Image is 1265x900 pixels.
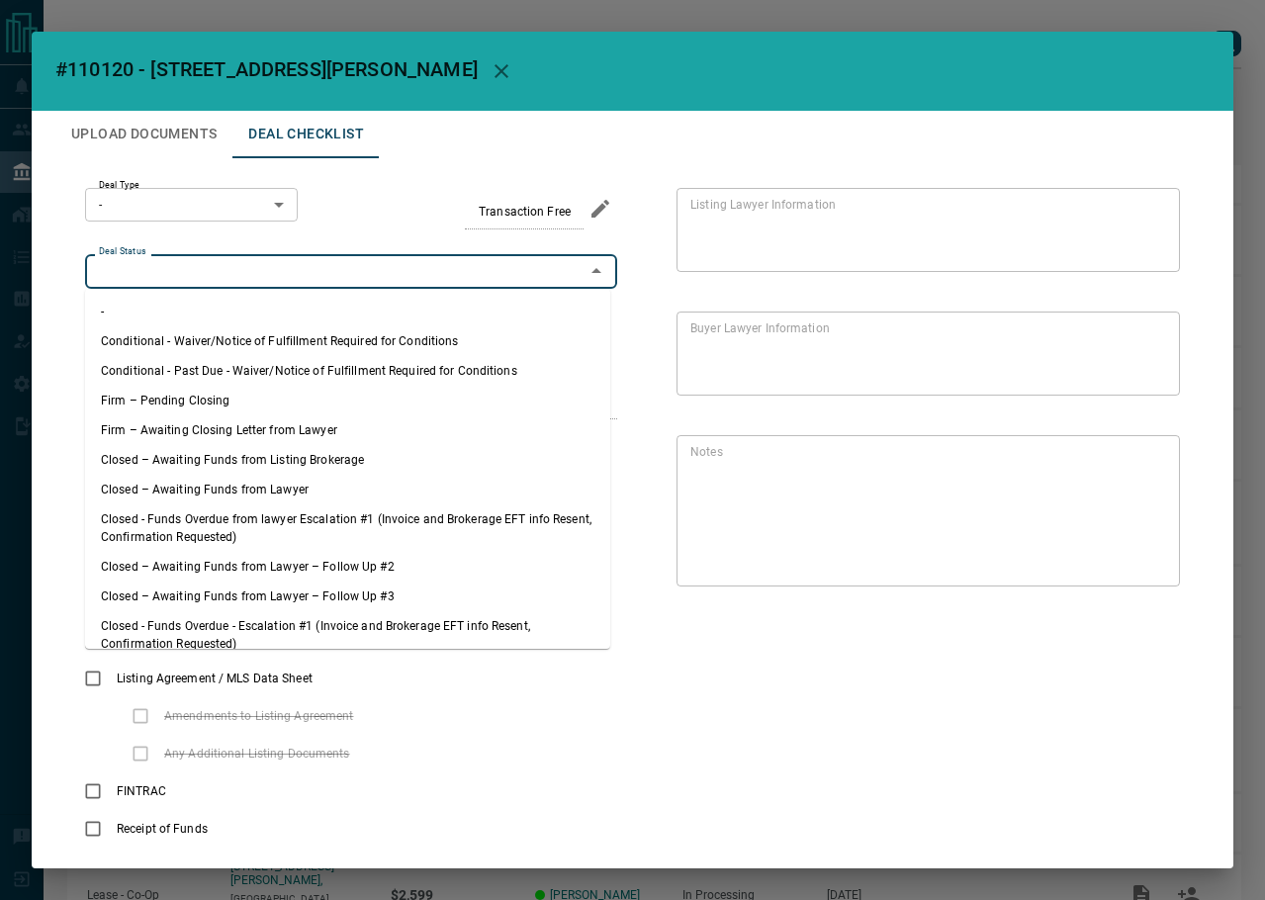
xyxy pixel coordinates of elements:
li: Conditional - Waiver/Notice of Fulfillment Required for Conditions [85,326,610,356]
span: Receipt of Funds [112,820,213,838]
div: - [85,188,298,222]
label: Deal Type [99,179,139,192]
textarea: text field [690,444,1158,579]
li: Closed - Funds Overdue - Escalation #1 (Invoice and Brokerage EFT info Resent, Confirmation Reque... [85,611,610,659]
span: #110120 - [STREET_ADDRESS][PERSON_NAME] [55,57,478,81]
button: Close [583,257,610,285]
li: Closed – Awaiting Funds from Lawyer [85,475,610,504]
li: Closed – Awaiting Funds from Lawyer – Follow Up #3 [85,582,610,611]
li: - [85,297,610,326]
li: Closed - Funds Overdue from lawyer Escalation #1 (Invoice and Brokerage EFT info Resent, Confirma... [85,504,610,552]
button: edit [584,192,617,225]
button: Deal Checklist [232,111,380,158]
span: FINTRAC [112,782,171,800]
li: Closed – Awaiting Funds from Lawyer – Follow Up #2 [85,552,610,582]
li: Closed – Awaiting Funds from Listing Brokerage [85,445,610,475]
li: Conditional - Past Due - Waiver/Notice of Fulfillment Required for Conditions [85,356,610,386]
textarea: text field [690,197,1158,264]
li: Firm – Pending Closing [85,386,610,415]
span: Amendments to Listing Agreement [159,707,359,725]
span: Any Additional Listing Documents [159,745,355,763]
span: Listing Agreement / MLS Data Sheet [112,670,317,687]
textarea: text field [690,320,1158,388]
label: Deal Status [99,245,145,258]
button: Upload Documents [55,111,232,158]
li: Firm – Awaiting Closing Letter from Lawyer [85,415,610,445]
